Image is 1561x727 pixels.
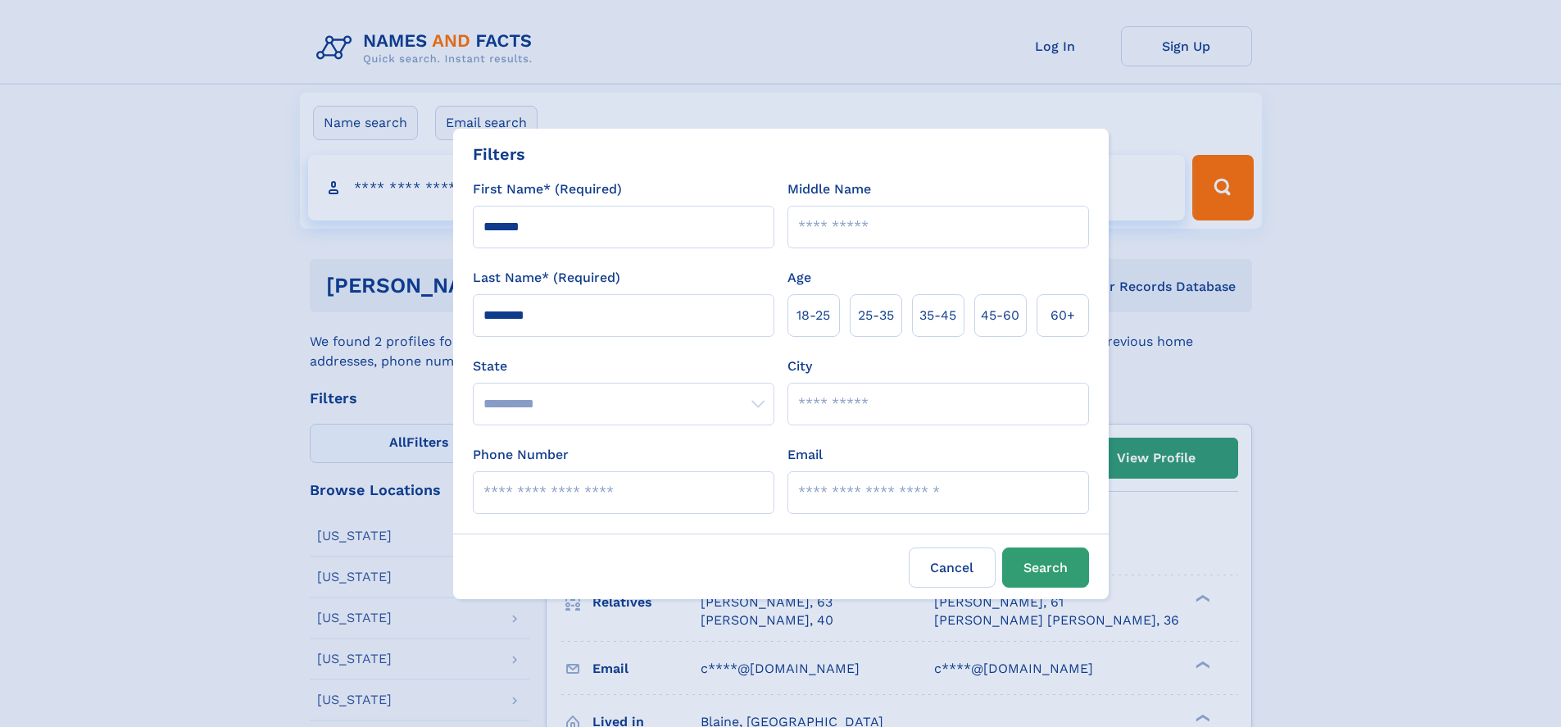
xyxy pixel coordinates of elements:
span: 18‑25 [796,306,830,325]
label: Age [787,268,811,288]
label: City [787,357,812,376]
label: Phone Number [473,445,569,465]
label: Email [787,445,823,465]
label: Cancel [909,548,996,588]
label: Last Name* (Required) [473,268,620,288]
div: Filters [473,142,525,166]
span: 45‑60 [981,306,1019,325]
span: 60+ [1050,306,1075,325]
label: First Name* (Required) [473,179,622,199]
label: Middle Name [787,179,871,199]
label: State [473,357,774,376]
button: Search [1002,548,1089,588]
span: 35‑45 [919,306,956,325]
span: 25‑35 [858,306,894,325]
